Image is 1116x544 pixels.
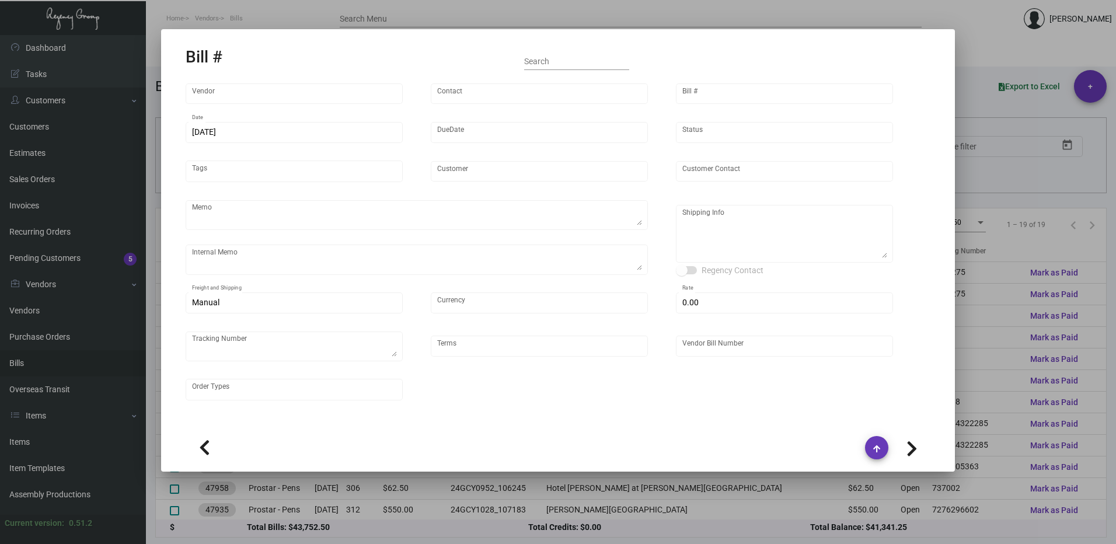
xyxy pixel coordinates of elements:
[186,47,222,67] h2: Bill #
[229,427,250,439] div: Tasks
[359,427,404,439] div: Activity logs
[69,517,92,529] div: 0.51.2
[195,427,216,439] div: Items
[298,427,346,439] div: Attachments
[702,263,763,277] span: Regency Contact
[192,298,219,307] span: Manual
[263,427,285,439] div: Notes
[5,517,64,529] div: Current version:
